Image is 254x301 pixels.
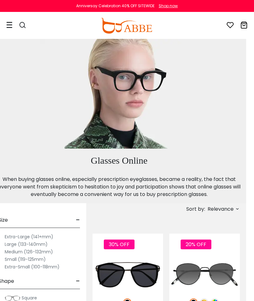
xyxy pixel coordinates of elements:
[101,18,152,34] img: abbeglasses.com
[181,240,211,249] span: 20% OFF
[186,205,205,213] span: Sort by:
[5,240,48,248] label: Large (133-140mm)
[159,3,178,9] div: Shop now
[169,256,240,292] img: Black Coxon - Metal ,Adjust Nose Pads
[208,203,234,215] span: Relevance
[5,256,46,263] label: Small (119-125mm)
[5,233,53,240] label: Extra-Large (141+mm)
[5,263,60,271] label: Extra-Small (100-118mm)
[40,39,199,149] img: glasses online
[5,248,53,256] label: Medium (126-132mm)
[93,256,163,292] img: Black Lydia - Combination,Metal,TR ,Universal Bridge Fit
[76,3,155,9] div: Anniversay Celebration 40% OFF SITEWIDE
[76,274,80,289] span: -
[104,240,135,249] span: 30% OFF
[76,213,80,228] span: -
[22,295,37,301] span: Square
[156,3,178,8] a: Shop now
